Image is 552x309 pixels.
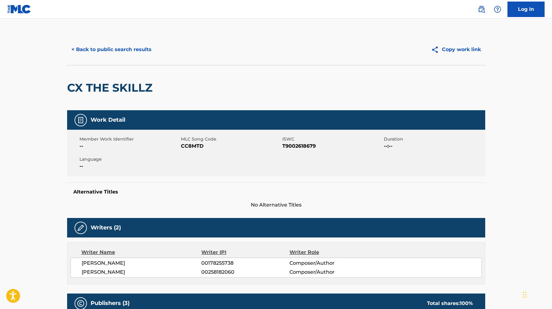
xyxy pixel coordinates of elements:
[475,3,488,15] a: Public Search
[384,142,484,150] span: --:--
[282,142,382,150] span: T9002618679
[478,6,485,13] img: search
[201,259,289,267] span: 00178255738
[91,300,130,307] h5: Publishers (3)
[79,156,179,163] span: Language
[521,279,552,309] iframe: Chat Widget
[289,249,370,256] div: Writer Role
[79,136,179,142] span: Member Work Identifier
[427,300,473,307] div: Total shares:
[491,3,504,15] div: Help
[77,224,84,232] img: Writers
[282,136,382,142] span: ISWC
[494,6,501,13] img: help
[77,116,84,124] img: Work Detail
[427,42,485,57] button: Copy work link
[431,46,442,54] img: Copy work link
[201,249,289,256] div: Writer IPI
[181,142,281,150] span: CC8MTD
[181,136,281,142] span: MLC Song Code
[79,142,179,150] span: --
[523,285,527,304] div: Drag
[384,136,484,142] span: Duration
[201,268,289,276] span: 00258182060
[79,163,179,170] span: --
[67,81,156,95] h2: CX THE SKILLZ
[67,42,156,57] button: < Back to public search results
[91,224,121,231] h5: Writers (2)
[507,2,545,17] a: Log In
[82,259,202,267] span: [PERSON_NAME]
[460,300,473,306] span: 100 %
[289,268,370,276] span: Composer/Author
[82,268,202,276] span: [PERSON_NAME]
[91,116,125,124] h5: Work Detail
[7,5,31,14] img: MLC Logo
[289,259,370,267] span: Composer/Author
[81,249,202,256] div: Writer Name
[77,300,84,307] img: Publishers
[73,189,479,195] h5: Alternative Titles
[67,201,485,209] span: No Alternative Titles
